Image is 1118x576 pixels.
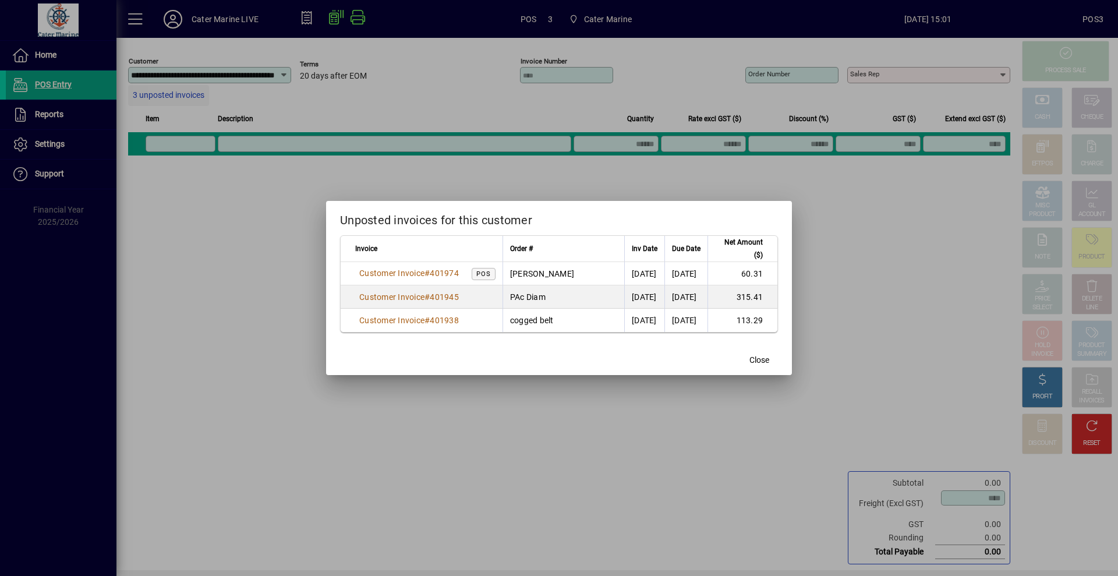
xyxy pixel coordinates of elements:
td: 315.41 [707,285,777,309]
span: Order # [510,242,533,255]
span: 401945 [430,292,459,302]
span: Due Date [672,242,700,255]
h2: Unposted invoices for this customer [326,201,792,235]
span: # [424,292,430,302]
span: Invoice [355,242,377,255]
td: [DATE] [624,285,664,309]
span: POS [476,270,491,278]
span: 401974 [430,268,459,278]
span: cogged belt [510,316,554,325]
span: # [424,316,430,325]
span: PAc Diam [510,292,546,302]
button: Close [741,349,778,370]
span: [PERSON_NAME] [510,269,574,278]
td: [DATE] [664,309,707,332]
td: [DATE] [664,285,707,309]
a: Customer Invoice#401974 [355,267,463,280]
td: [DATE] [624,309,664,332]
span: Net Amount ($) [715,236,763,262]
a: Customer Invoice#401945 [355,291,463,303]
a: Customer Invoice#401938 [355,314,463,327]
span: Customer Invoice [359,316,424,325]
span: Close [749,354,769,366]
td: [DATE] [664,262,707,285]
td: 113.29 [707,309,777,332]
span: 401938 [430,316,459,325]
span: Customer Invoice [359,292,424,302]
td: [DATE] [624,262,664,285]
span: Inv Date [632,242,657,255]
td: 60.31 [707,262,777,285]
span: # [424,268,430,278]
span: Customer Invoice [359,268,424,278]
